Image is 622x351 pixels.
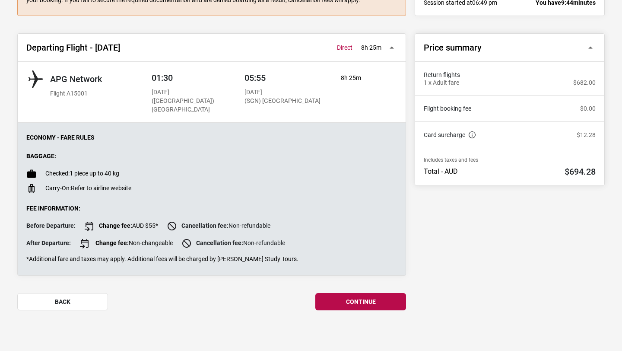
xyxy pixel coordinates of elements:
[424,42,482,53] h2: Price summary
[361,44,381,51] p: 8h 25m
[196,239,243,246] strong: Cancellation fee:
[84,221,158,231] span: AUD $55*
[244,97,321,105] p: (SGN) [GEOGRAPHIC_DATA]
[167,221,270,231] span: Non-refundable
[424,131,476,139] a: Card surcharge
[26,222,76,229] strong: Before Departure:
[26,205,80,212] strong: Fee Information:
[424,157,596,163] p: Includes taxes and fees
[565,166,596,177] h2: $694.28
[415,34,604,62] button: Price summary
[50,89,102,98] p: Flight A15001
[45,185,131,192] p: Refer to airline website
[26,70,44,88] img: APG Network
[577,131,596,139] p: $12.28
[580,105,596,112] p: $0.00
[244,73,266,83] span: 05:55
[181,222,228,229] strong: Cancellation fee:
[99,222,132,229] strong: Change fee:
[152,73,173,83] span: 01:30
[17,293,108,310] button: back
[424,167,458,176] p: Total - AUD
[45,170,119,177] p: 1 piece up to 40 kg
[315,293,406,310] button: continue
[424,104,471,113] a: Flight booking fee
[26,239,71,246] strong: After Departure:
[45,170,70,177] span: Checked:
[95,239,129,246] strong: Change fee:
[424,70,596,79] span: Return flights
[45,185,71,191] span: Carry-On:
[337,44,352,51] span: Direct
[50,74,102,84] h2: APG Network
[79,238,173,249] span: Non-changeable
[26,42,120,53] h2: Departing Flight - [DATE]
[18,34,406,62] button: Departing Flight - [DATE] 8h 25m Direct
[26,134,397,141] p: Economy - Fare Rules
[244,88,321,97] p: [DATE]
[341,74,382,83] p: 8h 25m
[152,97,232,114] p: ([GEOGRAPHIC_DATA]) [GEOGRAPHIC_DATA]
[573,79,596,86] p: $682.00
[26,255,397,263] p: *Additional fare and taxes may apply. Additional fees will be charged by [PERSON_NAME] Study Tours.
[424,79,459,86] p: 1 x Adult fare
[181,238,285,249] span: Non-refundable
[26,153,56,160] strong: Baggage:
[152,88,232,97] p: [DATE]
